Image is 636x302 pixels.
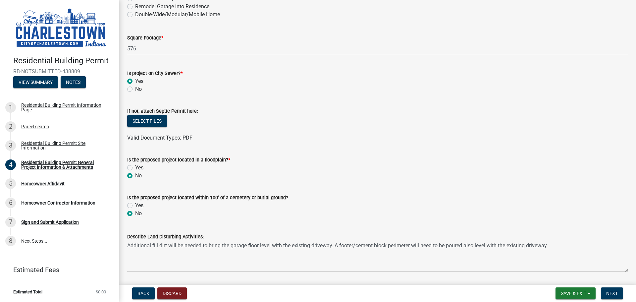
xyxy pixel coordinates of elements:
label: Yes [135,202,143,210]
div: 2 [5,121,16,132]
label: No [135,210,142,217]
div: 6 [5,198,16,208]
label: Square Footage [127,36,163,40]
div: 7 [5,217,16,227]
div: Residential Building Permit: General Project Information & Attachments [21,160,109,169]
span: RB-NOTSUBMITTED-438809 [13,68,106,75]
div: Homeowner Affidavit [21,181,65,186]
button: Select files [127,115,167,127]
span: Back [137,291,149,296]
label: Yes [135,77,143,85]
label: No [135,172,142,180]
div: 1 [5,102,16,113]
div: 5 [5,178,16,189]
span: Save & Exit [561,291,586,296]
label: Yes [135,164,143,172]
div: Homeowner Contractor Information [21,201,95,205]
div: Sign and Submit Application [21,220,79,224]
h4: Residential Building Permit [13,56,114,66]
wm-modal-confirm: Summary [13,80,58,85]
label: If not, attach Septic Permit here: [127,109,198,114]
div: 8 [5,236,16,246]
label: Describe Land Disturbing Activities: [127,235,204,239]
label: No [135,85,142,93]
div: Parcel search [21,124,49,129]
span: $0.00 [96,290,106,294]
label: Double-Wide/Modular/Mobile Home [135,11,220,19]
span: Estimated Total [13,290,42,294]
button: Next [601,287,623,299]
button: Notes [61,76,86,88]
div: 3 [5,140,16,151]
span: Next [606,291,618,296]
wm-modal-confirm: Notes [61,80,86,85]
img: City of Charlestown, Indiana [13,7,109,49]
button: View Summary [13,76,58,88]
label: Is the proposed project located within 100′ of a cemetery or burial ground? [127,196,288,200]
a: Estimated Fees [5,263,109,276]
button: Back [132,287,155,299]
div: Residential Building Permit Information Page [21,103,109,112]
div: 4 [5,159,16,170]
label: Is the proposed project located in a floodplain? [127,158,230,162]
span: Valid Document Types: PDF [127,135,192,141]
div: Residential Building Permit: Site Information [21,141,109,150]
button: Save & Exit [556,287,596,299]
label: Is project on City Sewer? [127,71,183,76]
button: Discard [157,287,187,299]
label: Remodel Garage into Residence [135,3,209,11]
